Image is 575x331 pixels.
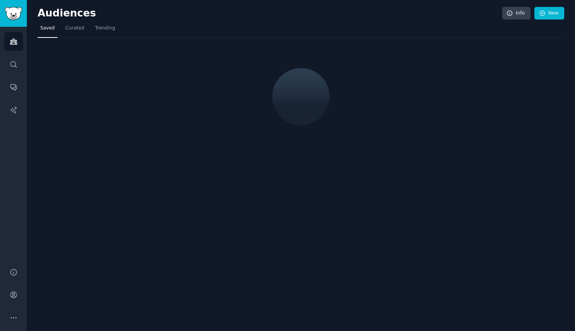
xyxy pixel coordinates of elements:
[38,22,58,38] a: Saved
[502,7,531,20] a: Info
[95,25,115,32] span: Trending
[534,7,564,20] a: New
[63,22,87,38] a: Curated
[40,25,55,32] span: Saved
[38,7,502,20] h2: Audiences
[5,7,22,20] img: GummySearch logo
[92,22,118,38] a: Trending
[66,25,84,32] span: Curated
